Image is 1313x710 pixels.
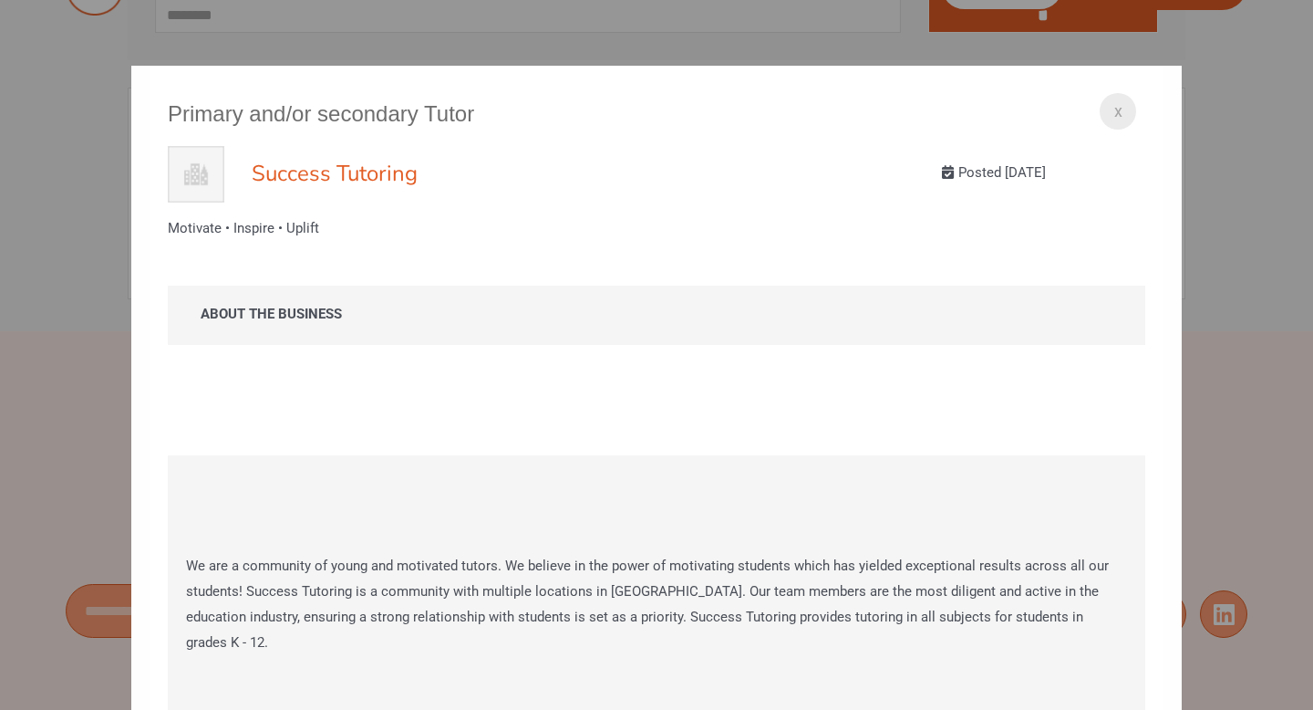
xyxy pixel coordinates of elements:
[1000,504,1313,710] iframe: Chat Widget
[168,101,474,126] span: Primary and/or secondary Tutor
[1114,96,1122,126] span: x
[942,161,1145,186] div: Posted [DATE]
[168,536,1145,673] p: We are a community of young and motivated tutors. We believe in the power of motivating students ...
[168,216,1145,242] p: Motivate • Inspire • Uplift
[252,159,418,188] a: Success Tutoring
[201,306,342,322] strong: ABOUT THE BUSINESS
[168,146,224,203] img: Success Tutoring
